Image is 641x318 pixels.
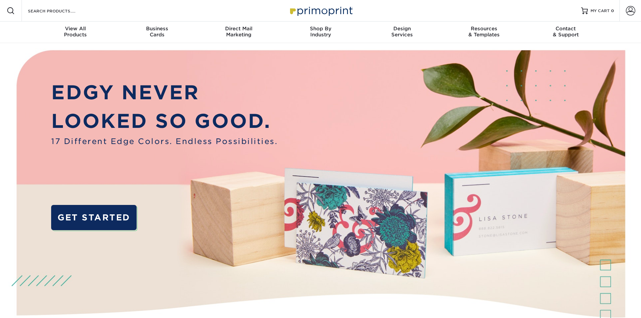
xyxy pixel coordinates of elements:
span: Design [361,26,443,32]
span: 0 [611,8,614,13]
span: Direct Mail [198,26,280,32]
input: SEARCH PRODUCTS..... [27,7,93,15]
a: Contact& Support [525,22,607,43]
a: BusinessCards [116,22,198,43]
span: Contact [525,26,607,32]
span: Resources [443,26,525,32]
a: Resources& Templates [443,22,525,43]
span: Shop By [280,26,361,32]
span: View All [35,26,116,32]
a: GET STARTED [51,205,136,230]
a: Direct MailMarketing [198,22,280,43]
div: Cards [116,26,198,38]
div: Marketing [198,26,280,38]
span: MY CART [591,8,610,14]
p: LOOKED SO GOOD. [51,107,278,136]
div: Services [361,26,443,38]
span: Business [116,26,198,32]
div: & Templates [443,26,525,38]
div: & Support [525,26,607,38]
div: Products [35,26,116,38]
a: Shop ByIndustry [280,22,361,43]
div: Industry [280,26,361,38]
a: DesignServices [361,22,443,43]
a: View AllProducts [35,22,116,43]
img: Primoprint [287,3,354,18]
span: 17 Different Edge Colors. Endless Possibilities. [51,136,278,147]
p: EDGY NEVER [51,78,278,107]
